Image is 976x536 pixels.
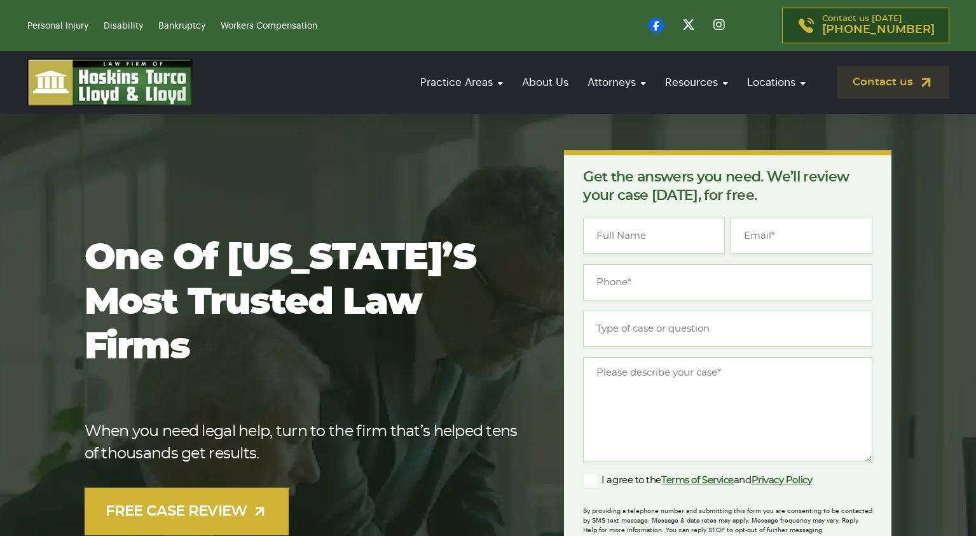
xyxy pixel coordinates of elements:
a: Attorneys [581,64,652,101]
a: Contact us [837,66,949,99]
input: Full Name [583,218,725,254]
a: Privacy Policy [752,476,813,485]
input: Email* [731,218,872,254]
a: Workers Compensation [221,22,317,31]
span: [PHONE_NUMBER] [822,24,935,36]
a: Contact us [DATE][PHONE_NUMBER] [782,8,949,43]
a: Resources [659,64,734,101]
p: When you need legal help, turn to the firm that’s helped tens of thousands get results. [85,421,524,465]
input: Phone* [583,264,872,300]
input: Type of case or question [583,311,872,347]
a: Bankruptcy [158,22,205,31]
a: FREE CASE REVIEW [85,488,289,535]
a: About Us [516,64,575,101]
h1: One of [US_STATE]’s most trusted law firms [85,236,524,370]
a: Personal Injury [27,22,88,31]
div: By providing a telephone number and submitting this form you are consenting to be contacted by SM... [583,498,872,535]
a: Locations [741,64,812,101]
a: Disability [104,22,143,31]
p: Contact us [DATE] [822,15,935,36]
a: Practice Areas [414,64,509,101]
label: I agree to the and [583,473,812,488]
a: Terms of Service [661,476,734,485]
img: logo [27,59,193,106]
img: arrow-up-right-light.svg [252,504,268,519]
p: Get the answers you need. We’ll review your case [DATE], for free. [583,168,872,205]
